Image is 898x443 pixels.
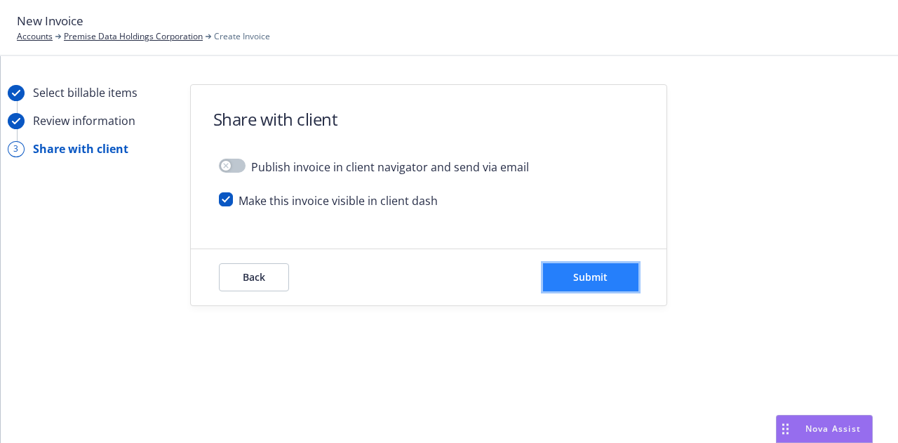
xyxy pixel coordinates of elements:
div: Select billable items [33,84,138,101]
span: Create Invoice [214,30,270,43]
span: Make this invoice visible in client dash [239,192,438,209]
span: Nova Assist [805,423,861,435]
div: Drag to move [777,416,794,442]
div: Review information [33,112,135,129]
button: Nova Assist [776,415,873,443]
div: 3 [8,141,25,157]
h1: Share with client [213,107,338,131]
div: Share with client [33,140,128,157]
span: Submit [573,270,608,284]
span: New Invoice [17,12,83,30]
button: Submit [543,263,638,291]
button: Back [219,263,289,291]
a: Premise Data Holdings Corporation [64,30,203,43]
span: Publish invoice in client navigator and send via email [251,159,529,176]
span: Back [243,270,265,284]
a: Accounts [17,30,53,43]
